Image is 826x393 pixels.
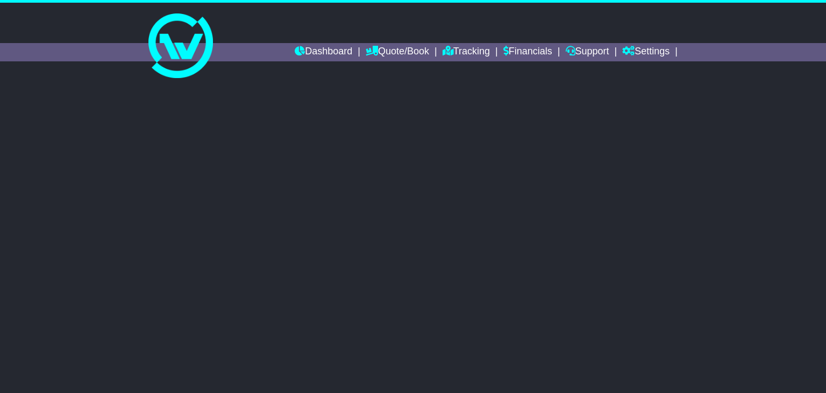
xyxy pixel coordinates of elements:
[366,43,429,61] a: Quote/Book
[622,43,670,61] a: Settings
[295,43,352,61] a: Dashboard
[443,43,490,61] a: Tracking
[566,43,609,61] a: Support
[503,43,552,61] a: Financials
